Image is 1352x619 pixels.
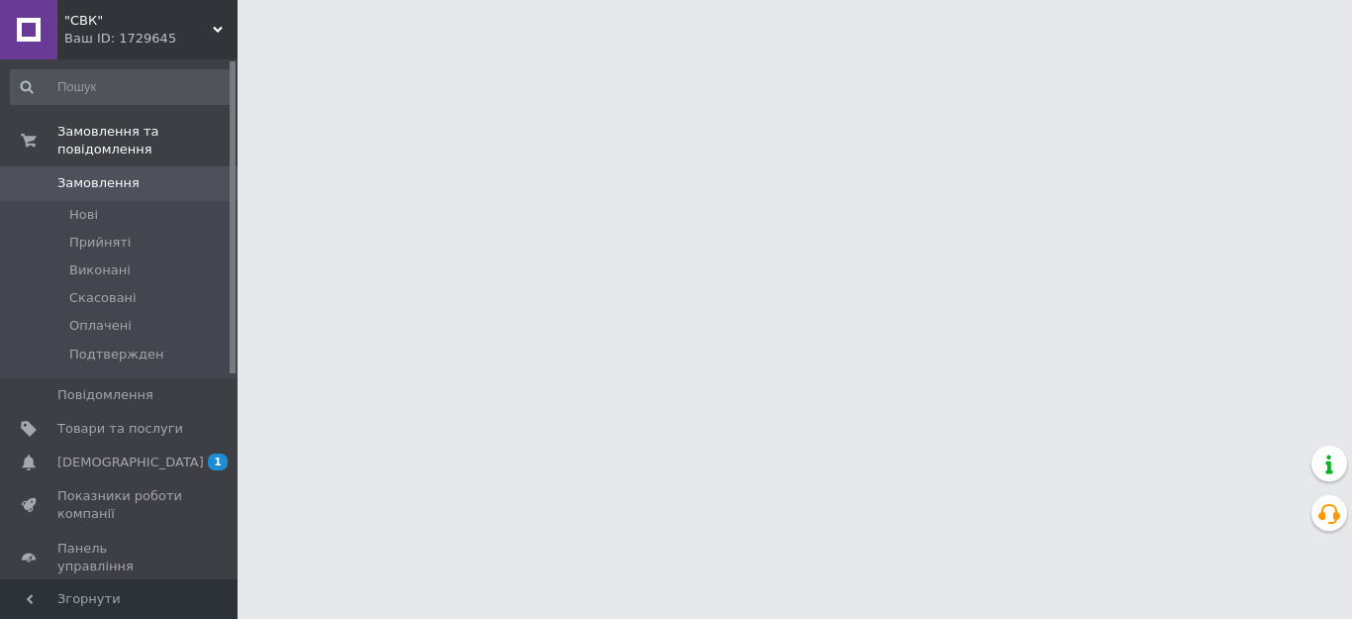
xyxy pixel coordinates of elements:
span: [DEMOGRAPHIC_DATA] [57,454,204,471]
span: Виконані [69,261,131,279]
span: Товари та послуги [57,420,183,438]
span: Нові [69,206,98,224]
span: Подтвержден [69,346,163,363]
span: Замовлення та повідомлення [57,123,238,158]
span: Оплачені [69,317,132,335]
span: Повідомлення [57,386,153,404]
span: Прийняті [69,234,131,252]
span: "СВК" [64,12,213,30]
span: Скасовані [69,289,137,307]
input: Пошук [10,69,234,105]
span: Замовлення [57,174,140,192]
span: Показники роботи компанії [57,487,183,523]
span: 1 [208,454,228,470]
div: Ваш ID: 1729645 [64,30,238,48]
span: Панель управління [57,540,183,575]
